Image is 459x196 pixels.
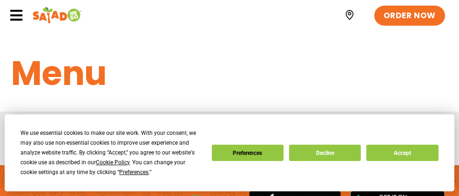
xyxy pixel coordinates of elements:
[384,10,436,21] span: ORDER NOW
[20,128,200,177] div: We use essential cookies to make our site work. With your consent, we may also use non-essential ...
[11,48,448,98] h1: Menu
[96,159,129,166] span: Cookie Policy
[374,6,445,26] a: ORDER NOW
[289,145,361,161] button: Decline
[212,145,283,161] button: Preferences
[5,114,454,191] div: Cookie Consent Prompt
[366,145,438,161] button: Accept
[119,169,148,175] span: Preferences
[33,6,81,25] img: Header logo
